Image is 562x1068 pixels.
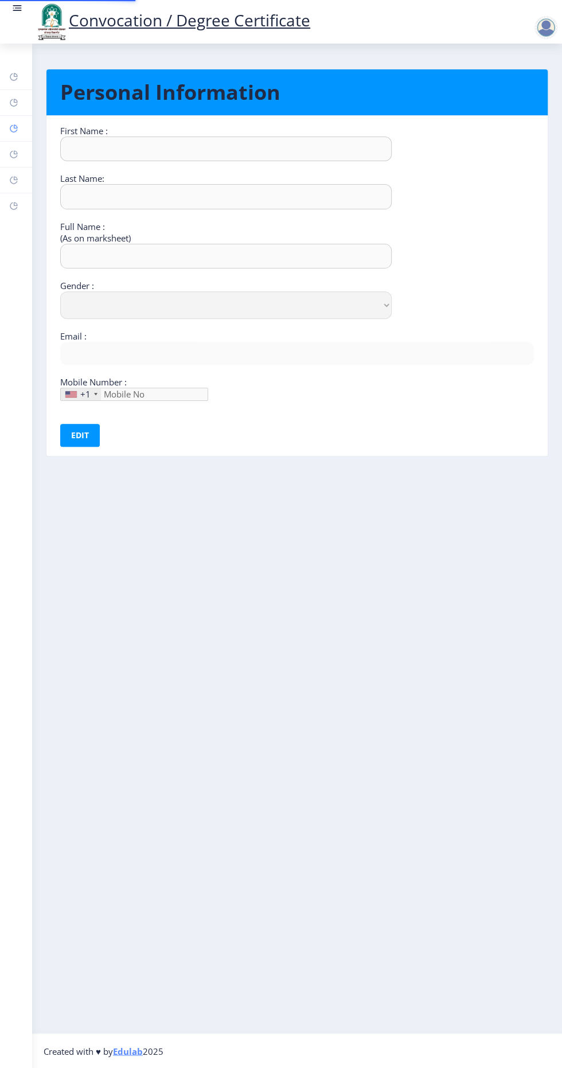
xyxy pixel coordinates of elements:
div: First Name : [52,125,543,137]
div: Gender : [52,280,543,291]
div: +1 [80,388,91,400]
a: Edulab [113,1045,143,1057]
div: United States: +1 [61,388,101,400]
input: Mobile No [60,388,208,401]
div: Last Name: [52,173,543,184]
div: Full Name : (As on marksheet) [52,221,543,244]
img: logo [34,2,69,41]
h1: Personal Information [60,79,534,106]
div: Mobile Number : [52,376,543,388]
a: Convocation / Degree Certificate [34,9,310,31]
span: Created with ♥ by 2025 [44,1045,163,1057]
button: Edit [60,424,100,447]
div: Email : [52,330,543,342]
